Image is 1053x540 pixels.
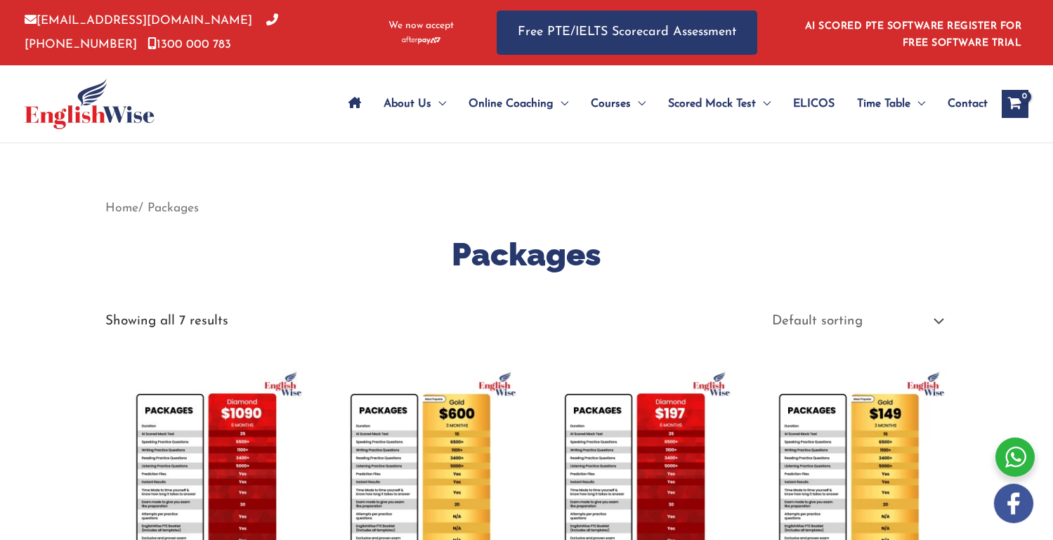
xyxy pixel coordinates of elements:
[1002,90,1028,118] a: View Shopping Cart, empty
[457,79,580,129] a: Online CoachingMenu Toggle
[756,79,771,129] span: Menu Toggle
[857,79,910,129] span: Time Table
[910,79,925,129] span: Menu Toggle
[994,484,1033,523] img: white-facebook.png
[591,79,631,129] span: Courses
[388,19,454,33] span: We now accept
[793,79,835,129] span: ELICOS
[402,37,440,44] img: Afterpay-Logo
[554,79,568,129] span: Menu Toggle
[668,79,756,129] span: Scored Mock Test
[148,39,231,51] a: 1300 000 783
[25,15,278,50] a: [PHONE_NUMBER]
[936,79,988,129] a: Contact
[337,79,988,129] nav: Site Navigation: Main Menu
[657,79,782,129] a: Scored Mock TestMenu Toggle
[431,79,446,129] span: Menu Toggle
[631,79,646,129] span: Menu Toggle
[846,79,936,129] a: Time TableMenu Toggle
[469,79,554,129] span: Online Coaching
[580,79,657,129] a: CoursesMenu Toggle
[25,79,155,129] img: cropped-ew-logo
[384,79,431,129] span: About Us
[105,202,138,214] a: Home
[797,10,1028,55] aside: Header Widget 1
[105,232,948,277] h1: Packages
[805,21,1022,48] a: AI SCORED PTE SOFTWARE REGISTER FOR FREE SOFTWARE TRIAL
[372,79,457,129] a: About UsMenu Toggle
[497,11,757,55] a: Free PTE/IELTS Scorecard Assessment
[25,15,252,27] a: [EMAIL_ADDRESS][DOMAIN_NAME]
[782,79,846,129] a: ELICOS
[761,308,948,335] select: Shop order
[105,197,948,220] nav: Breadcrumb
[105,315,228,328] p: Showing all 7 results
[948,79,988,129] span: Contact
